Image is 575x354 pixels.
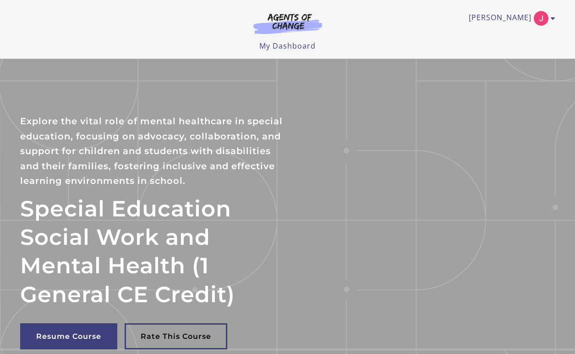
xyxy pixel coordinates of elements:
a: Toggle menu [469,11,551,26]
a: Rate This Course [125,323,227,349]
img: Agents of Change Logo [244,13,332,34]
a: My Dashboard [259,41,316,51]
a: Resume Course [20,323,117,349]
h2: Special Education Social Work and Mental Health (1 General CE Credit) [20,194,288,309]
p: Explore the vital role of mental healthcare in special education, focusing on advocacy, collabora... [20,114,288,188]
